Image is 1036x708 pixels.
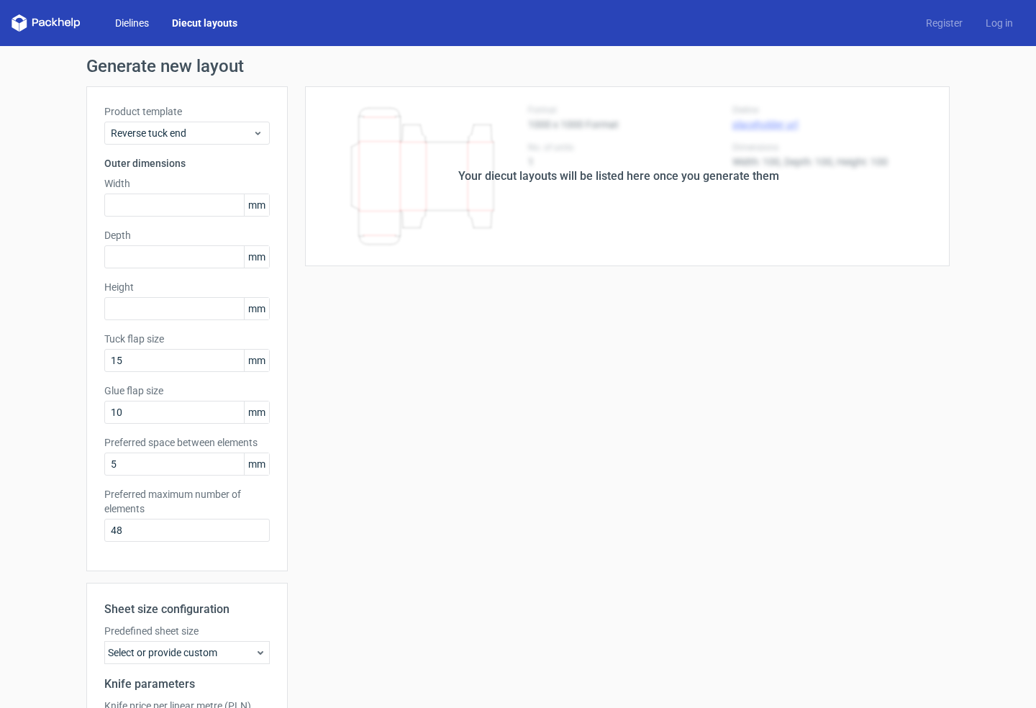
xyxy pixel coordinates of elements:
h2: Sheet size configuration [104,601,270,618]
span: mm [244,246,269,268]
div: Your diecut layouts will be listed here once you generate them [458,168,779,185]
a: Log in [974,16,1024,30]
a: Dielines [104,16,160,30]
label: Tuck flap size [104,332,270,346]
label: Preferred space between elements [104,435,270,450]
span: mm [244,194,269,216]
a: Diecut layouts [160,16,249,30]
span: mm [244,298,269,319]
label: Product template [104,104,270,119]
span: mm [244,350,269,371]
h2: Knife parameters [104,676,270,693]
label: Predefined sheet size [104,624,270,638]
label: Height [104,280,270,294]
label: Width [104,176,270,191]
span: mm [244,453,269,475]
a: Register [914,16,974,30]
label: Preferred maximum number of elements [104,487,270,516]
label: Depth [104,228,270,242]
h3: Outer dimensions [104,156,270,171]
div: Select or provide custom [104,641,270,664]
span: mm [244,401,269,423]
label: Glue flap size [104,383,270,398]
span: Reverse tuck end [111,126,253,140]
h1: Generate new layout [86,58,950,75]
